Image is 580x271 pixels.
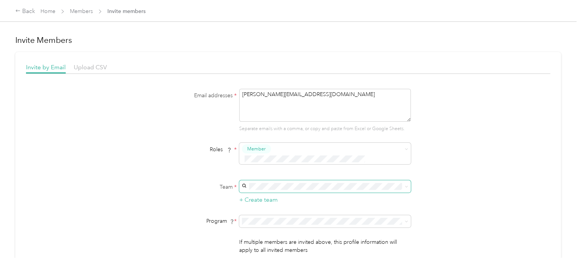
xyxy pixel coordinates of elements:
label: Email addresses [141,91,237,100]
p: If multiple members are invited above, this profile information will apply to all invited members [239,238,411,254]
button: Member [242,144,271,154]
span: Roles [207,144,234,155]
a: Members [70,8,93,15]
span: Invite by Email [26,64,66,71]
span: Invite members [107,7,146,15]
a: Home [41,8,55,15]
label: Team [141,183,237,191]
textarea: [PERSON_NAME][EMAIL_ADDRESS][DOMAIN_NAME] [239,89,411,122]
div: Back [15,7,35,16]
span: Member [247,145,266,152]
span: Upload CSV [74,64,107,71]
p: Separate emails with a comma, or copy and paste from Excel or Google Sheets. [239,126,411,132]
div: Program [141,217,237,225]
button: + Create team [239,195,278,205]
iframe: Everlance-gr Chat Button Frame [537,228,580,271]
h1: Invite Members [15,35,561,46]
